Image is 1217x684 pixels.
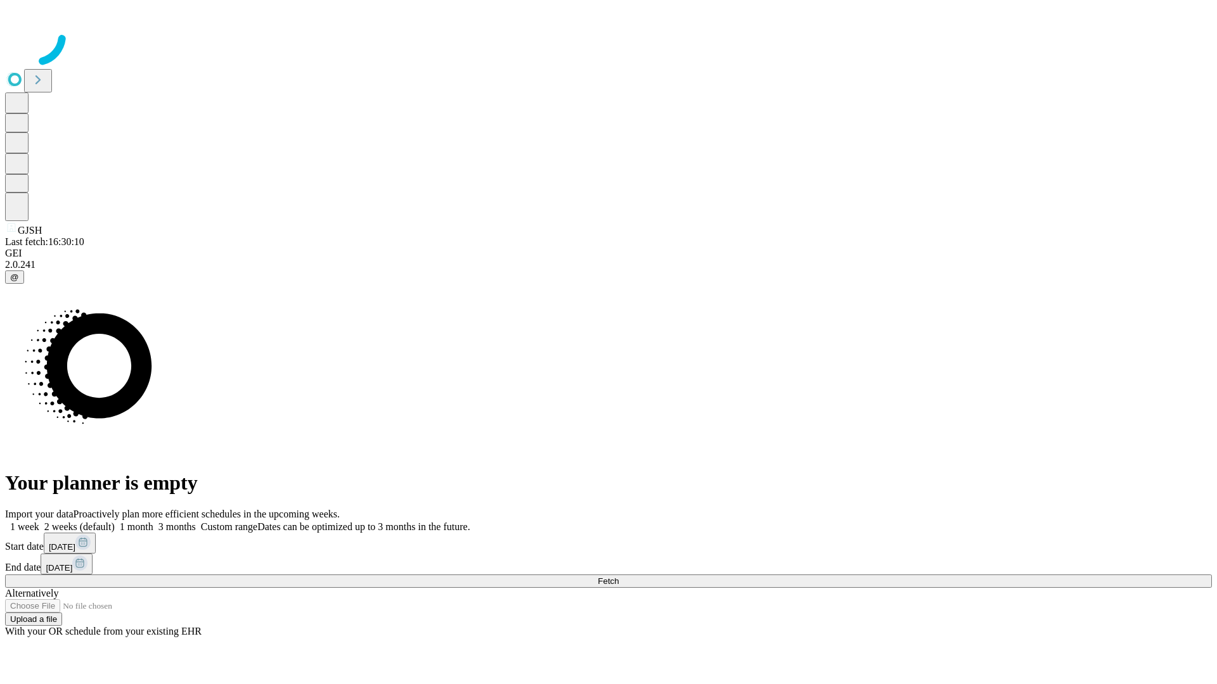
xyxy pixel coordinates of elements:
[46,563,72,573] span: [DATE]
[5,509,74,519] span: Import your data
[158,521,196,532] span: 3 months
[5,612,62,626] button: Upload a file
[5,236,84,247] span: Last fetch: 16:30:10
[74,509,340,519] span: Proactively plan more efficient schedules in the upcoming weeks.
[10,521,39,532] span: 1 week
[10,272,19,282] span: @
[49,542,75,552] span: [DATE]
[41,554,93,574] button: [DATE]
[5,554,1212,574] div: End date
[5,248,1212,259] div: GEI
[5,626,202,636] span: With your OR schedule from your existing EHR
[5,588,58,598] span: Alternatively
[5,471,1212,495] h1: Your planner is empty
[5,259,1212,270] div: 2.0.241
[5,533,1212,554] div: Start date
[120,521,153,532] span: 1 month
[201,521,257,532] span: Custom range
[44,521,115,532] span: 2 weeks (default)
[598,576,619,586] span: Fetch
[5,270,24,284] button: @
[18,225,42,236] span: GJSH
[44,533,96,554] button: [DATE]
[257,521,470,532] span: Dates can be optimized up to 3 months in the future.
[5,574,1212,588] button: Fetch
